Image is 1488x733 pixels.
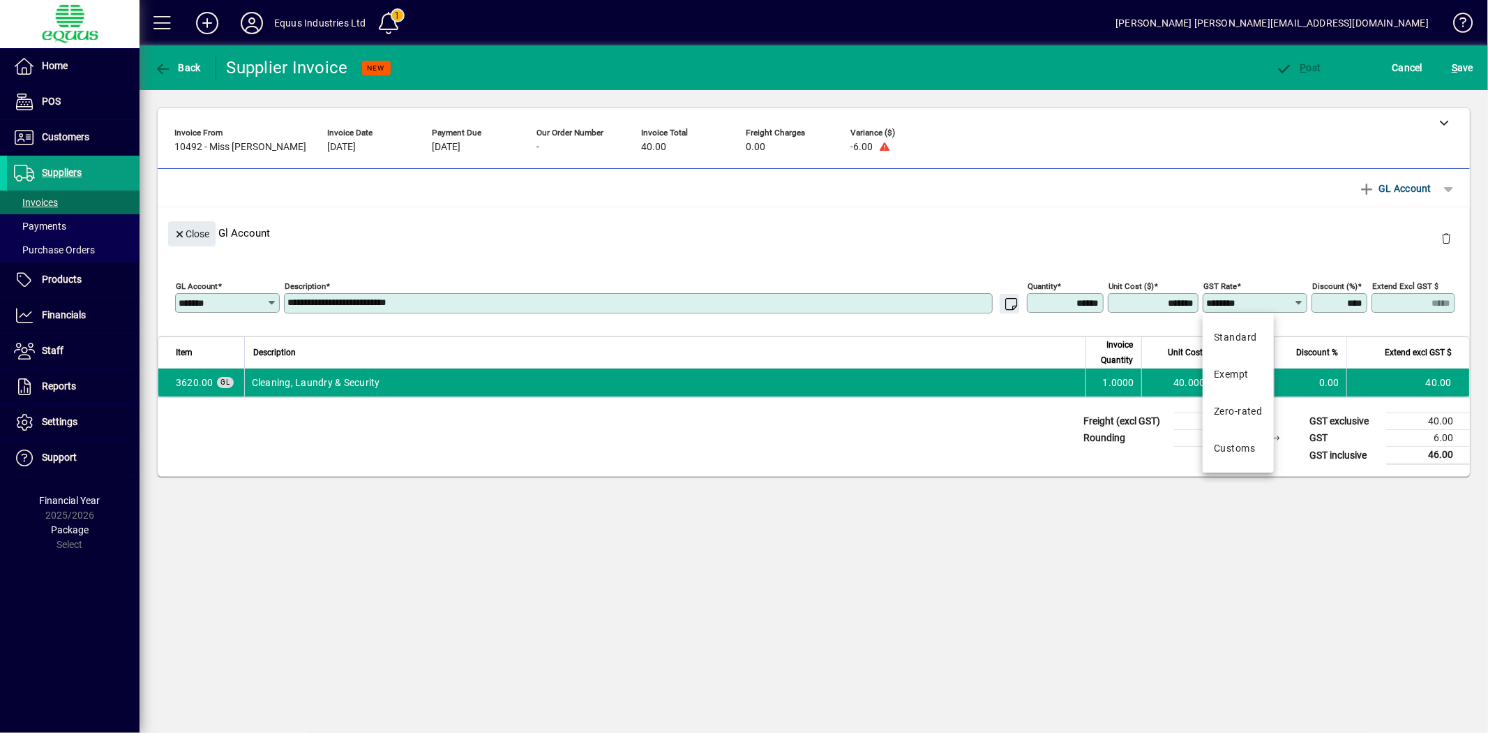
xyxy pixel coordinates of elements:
[1429,232,1463,244] app-page-header-button: Delete
[1386,430,1470,447] td: 6.00
[1203,319,1273,356] mat-option: Standard
[42,380,76,392] span: Reports
[327,142,356,153] span: [DATE]
[168,221,216,246] button: Close
[7,262,140,297] a: Products
[1351,176,1438,201] button: GL Account
[42,96,61,107] span: POS
[1312,281,1358,291] mat-label: Discount (%)
[230,10,274,36] button: Profile
[140,55,216,80] app-page-header-button: Back
[1203,281,1237,291] mat-label: GST rate
[1302,430,1386,447] td: GST
[1358,177,1431,200] span: GL Account
[1346,369,1469,397] td: 40.00
[1214,441,1255,456] div: Customs
[158,207,1470,258] div: Gl Account
[42,416,77,427] span: Settings
[7,238,140,262] a: Purchase Orders
[274,12,366,34] div: Equus Industries Ltd
[1203,356,1273,393] mat-option: Exempt
[7,440,140,475] a: Support
[151,55,204,80] button: Back
[42,274,82,285] span: Products
[1141,369,1218,397] td: 40.0000
[227,57,348,79] div: Supplier Invoice
[14,244,95,256] span: Purchase Orders
[1302,413,1386,430] td: GST exclusive
[165,227,219,239] app-page-header-button: Close
[1392,57,1423,79] span: Cancel
[1448,55,1477,80] button: Save
[1028,281,1057,291] mat-label: Quantity
[7,405,140,440] a: Settings
[7,334,140,369] a: Staff
[1109,281,1154,291] mat-label: Unit Cost ($)
[1443,3,1471,48] a: Knowledge Base
[42,309,86,320] span: Financials
[40,495,100,506] span: Financial Year
[1385,345,1452,360] span: Extend excl GST $
[42,167,82,178] span: Suppliers
[1302,447,1386,464] td: GST inclusive
[176,281,218,291] mat-label: GL Account
[1174,413,1258,430] td: 0.00
[7,120,140,155] a: Customers
[1272,55,1325,80] button: Post
[1429,221,1463,255] button: Delete
[1389,55,1427,80] button: Cancel
[174,142,306,153] span: 10492 - Miss [PERSON_NAME]
[850,142,873,153] span: -6.00
[174,223,210,246] span: Close
[42,452,77,463] span: Support
[1386,447,1470,464] td: 46.00
[244,369,1085,397] td: Cleaning, Laundry & Security
[1115,12,1429,34] div: [PERSON_NAME] [PERSON_NAME][EMAIL_ADDRESS][DOMAIN_NAME]
[176,376,213,390] span: Cleaning, Laundry & Security
[1168,345,1210,360] span: Unit Cost $
[1386,413,1470,430] td: 40.00
[253,345,296,360] span: Description
[1214,367,1249,382] div: Exempt
[7,84,140,119] a: POS
[14,197,58,208] span: Invoices
[1076,430,1174,447] td: Rounding
[220,378,230,386] span: GL
[7,298,140,333] a: Financials
[746,142,765,153] span: 0.00
[14,221,66,232] span: Payments
[1452,62,1457,73] span: S
[1203,393,1273,430] mat-option: Zero-rated
[7,191,140,214] a: Invoices
[42,60,68,71] span: Home
[42,345,63,356] span: Staff
[1452,57,1473,79] span: ave
[1300,62,1307,73] span: P
[1296,345,1338,360] span: Discount %
[7,214,140,238] a: Payments
[432,142,460,153] span: [DATE]
[285,281,326,291] mat-label: Description
[154,62,201,73] span: Back
[1095,337,1133,368] span: Invoice Quantity
[1274,369,1346,397] td: 0.00
[1214,404,1262,419] div: Zero-rated
[368,64,385,73] span: NEW
[42,131,89,142] span: Customers
[176,345,193,360] span: Item
[536,142,539,153] span: -
[1076,413,1174,430] td: Freight (excl GST)
[1085,369,1141,397] td: 1.0000
[7,49,140,84] a: Home
[641,142,666,153] span: 40.00
[1276,62,1321,73] span: ost
[1174,430,1258,447] td: 0.00
[1203,430,1273,467] mat-option: Customs
[1214,330,1257,345] div: Standard
[185,10,230,36] button: Add
[7,369,140,404] a: Reports
[51,524,89,535] span: Package
[1372,281,1438,291] mat-label: Extend excl GST $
